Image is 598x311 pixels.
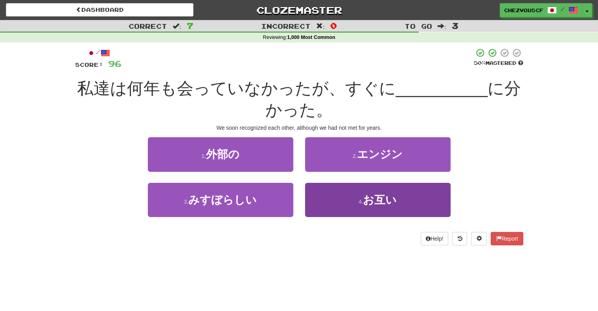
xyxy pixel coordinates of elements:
[504,7,543,14] span: chezvouscf
[265,79,521,119] span: に分かった。
[474,60,486,66] span: 50 %
[261,22,311,30] span: Incorrect
[77,79,396,98] span: 私達は何年も会っていなかったが、すぐに
[75,61,103,68] span: Score:
[305,183,451,217] button: 4.お互い
[500,3,582,17] a: chezvouscf /
[148,137,293,171] button: 1.外部の
[353,153,357,159] small: 2 .
[75,124,523,132] div: We soon recognized each other, although we had not met for years.
[206,148,239,160] span: 外部の
[396,79,488,98] span: __________
[452,21,458,30] span: 3
[359,199,363,205] small: 4 .
[173,23,181,29] span: :
[438,23,446,29] span: :
[357,148,403,160] span: エンジン
[205,3,393,17] a: Clozemaster
[129,22,167,30] span: Correct
[452,232,467,245] button: Round history (alt+y)
[201,153,206,159] small: 1 .
[405,22,432,30] span: To go
[6,3,193,17] a: Dashboard
[184,199,189,205] small: 3 .
[561,6,565,12] span: /
[330,21,337,30] span: 0
[148,183,293,217] button: 3.みすぼらしい
[316,23,325,29] span: :
[474,60,523,67] div: Mastered
[188,194,257,206] span: みすぼらしい
[75,48,121,58] div: /
[287,35,335,40] strong: 1,000 Most Common
[305,137,451,171] button: 2.エンジン
[187,21,193,30] span: 7
[491,232,523,245] button: Report
[421,232,449,245] button: Help!
[108,59,121,68] span: 96
[363,194,397,206] span: お互い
